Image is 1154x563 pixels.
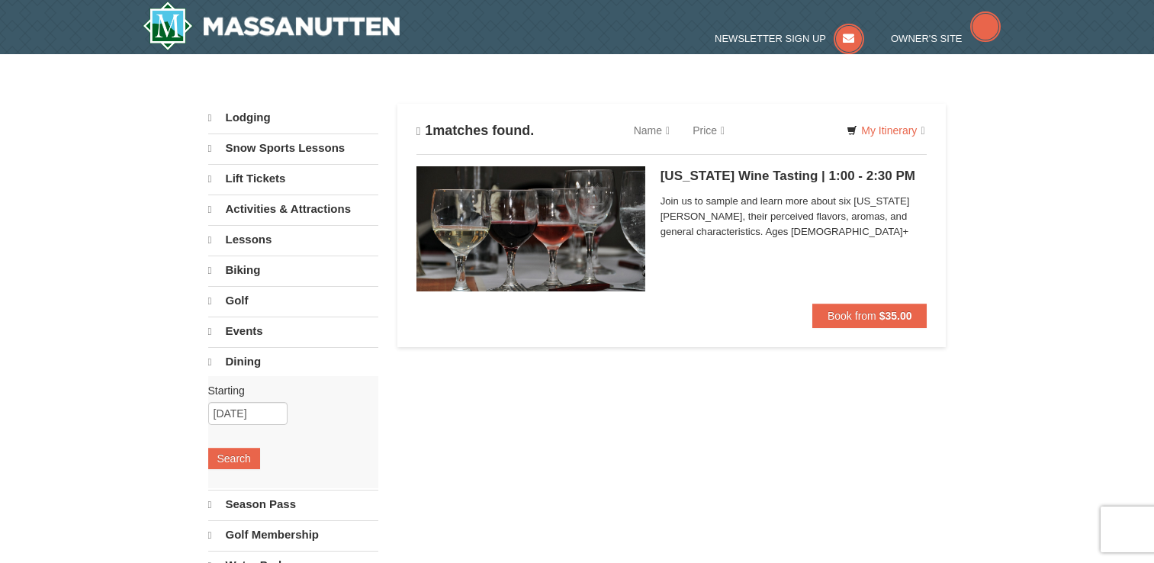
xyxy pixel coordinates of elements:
[879,310,912,322] strong: $35.00
[208,317,378,346] a: Events
[681,115,736,146] a: Price
[208,490,378,519] a: Season Pass
[208,286,378,315] a: Golf
[208,383,367,398] label: Starting
[812,304,927,328] button: Book from $35.00
[661,194,927,240] span: Join us to sample and learn more about six [US_STATE][PERSON_NAME], their perceived flavors, arom...
[715,33,864,44] a: Newsletter Sign Up
[661,169,927,184] h5: [US_STATE] Wine Tasting | 1:00 - 2:30 PM
[208,164,378,193] a: Lift Tickets
[828,310,876,322] span: Book from
[143,2,400,50] img: Massanutten Resort Logo
[208,448,260,469] button: Search
[715,33,826,44] span: Newsletter Sign Up
[208,134,378,162] a: Snow Sports Lessons
[208,520,378,549] a: Golf Membership
[891,33,1001,44] a: Owner's Site
[416,166,645,291] img: 6619865-193-7846229e.png
[143,2,400,50] a: Massanutten Resort
[208,195,378,224] a: Activities & Attractions
[208,104,378,132] a: Lodging
[622,115,681,146] a: Name
[837,119,934,142] a: My Itinerary
[208,256,378,285] a: Biking
[891,33,963,44] span: Owner's Site
[208,347,378,376] a: Dining
[208,225,378,254] a: Lessons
